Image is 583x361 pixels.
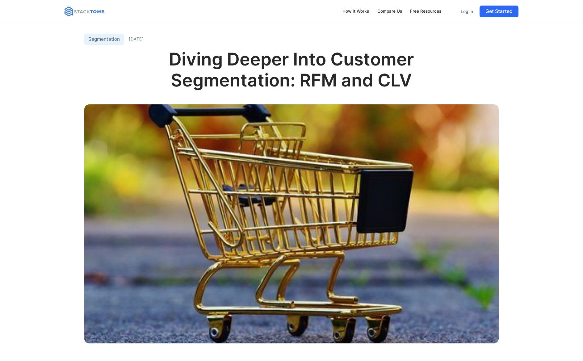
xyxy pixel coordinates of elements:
a: Compare Us [374,5,405,18]
div: Free Resources [410,8,441,15]
a: Log In [457,6,477,17]
p: [DATE] [129,37,144,41]
p: Segmentation [88,35,120,44]
div: Compare Us [377,8,402,15]
p: Log In [461,9,473,14]
div: How It Works [342,8,369,15]
h1: Diving Deeper Into Customer Segmentation: RFM and CLV [84,49,499,101]
a: Get Started [480,6,518,17]
a: How It Works [339,5,372,18]
a: Free Resources [407,5,444,18]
